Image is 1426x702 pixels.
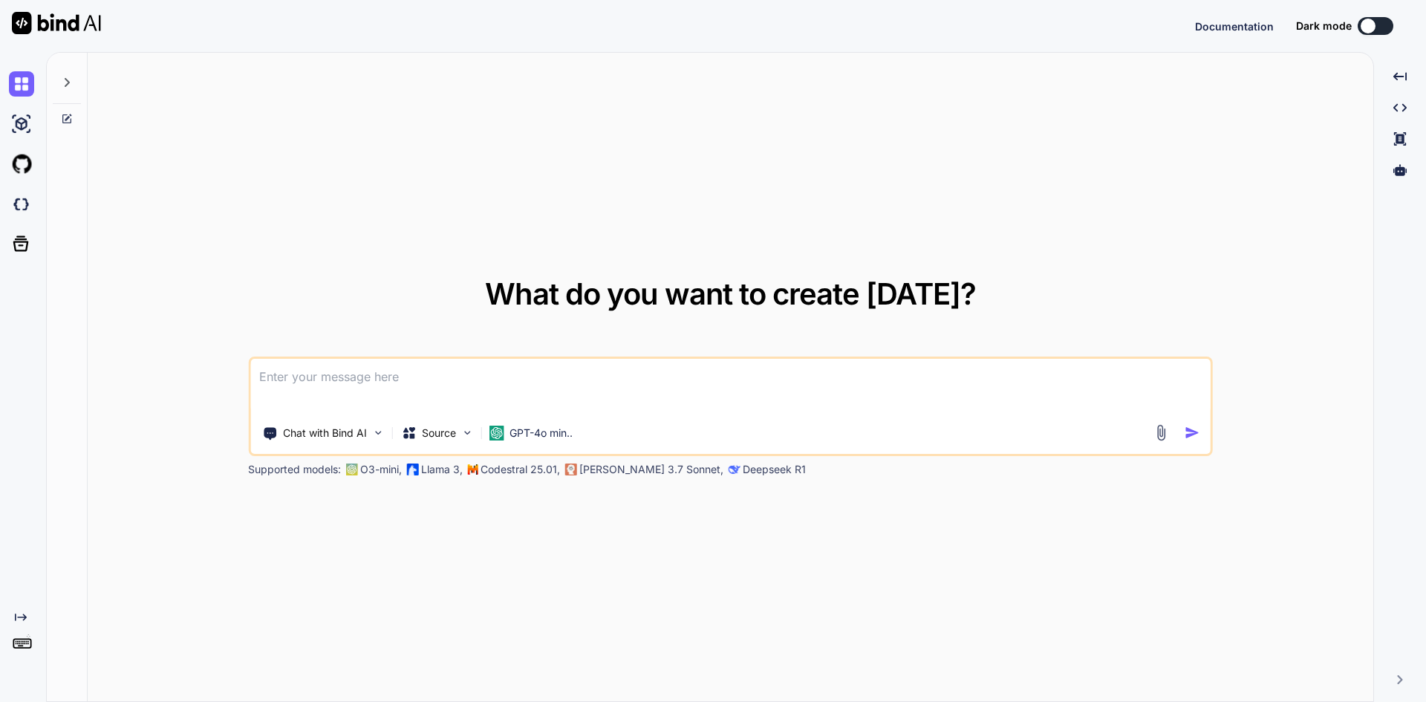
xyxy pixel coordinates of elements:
p: O3-mini, [360,462,402,477]
img: chat [9,71,34,97]
img: darkCloudIdeIcon [9,192,34,217]
p: GPT-4o min.. [509,426,573,441]
img: Pick Models [460,426,473,439]
img: GPT-4 [345,464,357,475]
p: Source [422,426,456,441]
img: claude [728,464,740,475]
img: githubLight [9,152,34,177]
img: icon [1185,425,1200,441]
img: claude [564,464,576,475]
img: Llama2 [406,464,418,475]
span: Dark mode [1296,19,1352,33]
p: Codestral 25.01, [481,462,560,477]
p: Supported models: [248,462,341,477]
img: Pick Tools [371,426,384,439]
img: GPT-4o mini [489,426,504,441]
p: Deepseek R1 [743,462,806,477]
p: Chat with Bind AI [283,426,367,441]
button: Documentation [1195,19,1274,34]
p: Llama 3, [421,462,463,477]
img: Mistral-AI [467,464,478,475]
p: [PERSON_NAME] 3.7 Sonnet, [579,462,723,477]
img: ai-studio [9,111,34,137]
img: attachment [1153,424,1170,441]
span: Documentation [1195,20,1274,33]
span: What do you want to create [DATE]? [485,276,976,312]
img: Bind AI [12,12,101,34]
